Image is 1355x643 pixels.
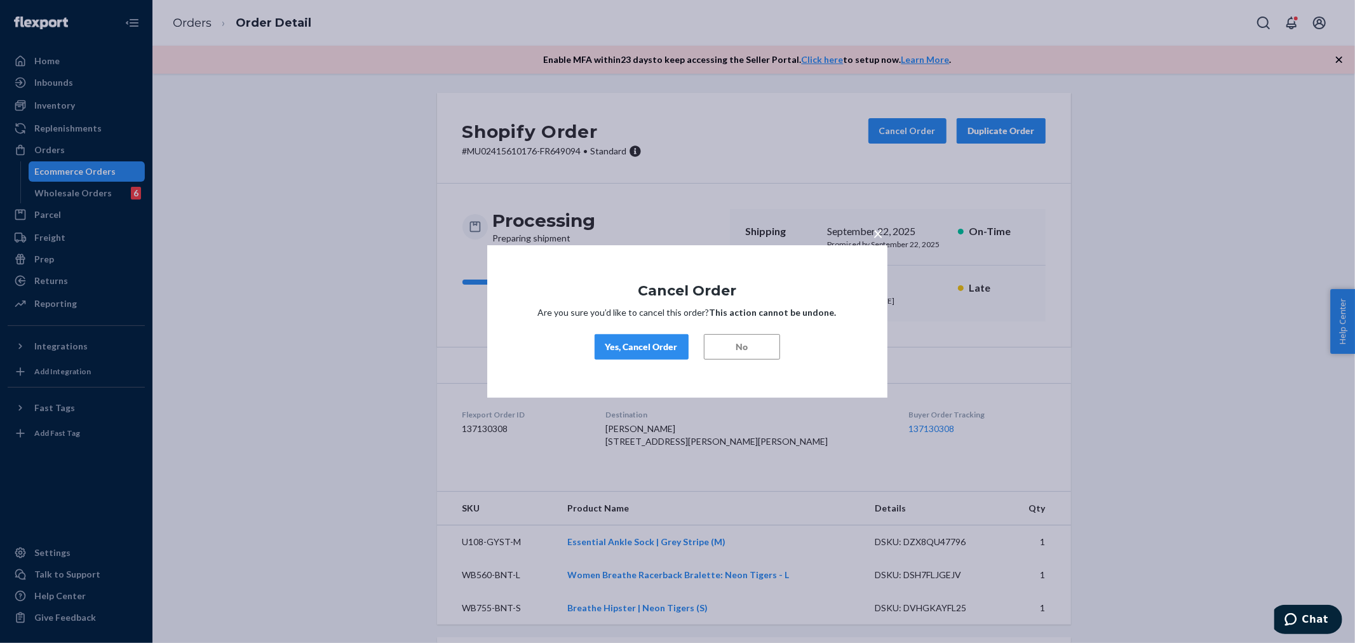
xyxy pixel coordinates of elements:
[525,306,849,319] p: Are you sure you’d like to cancel this order?
[704,334,780,360] button: No
[710,307,837,318] strong: This action cannot be undone.
[873,222,884,244] span: ×
[525,283,849,299] h1: Cancel Order
[595,334,689,360] button: Yes, Cancel Order
[1274,605,1342,637] iframe: Opens a widget where you can chat to one of our agents
[605,341,678,353] div: Yes, Cancel Order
